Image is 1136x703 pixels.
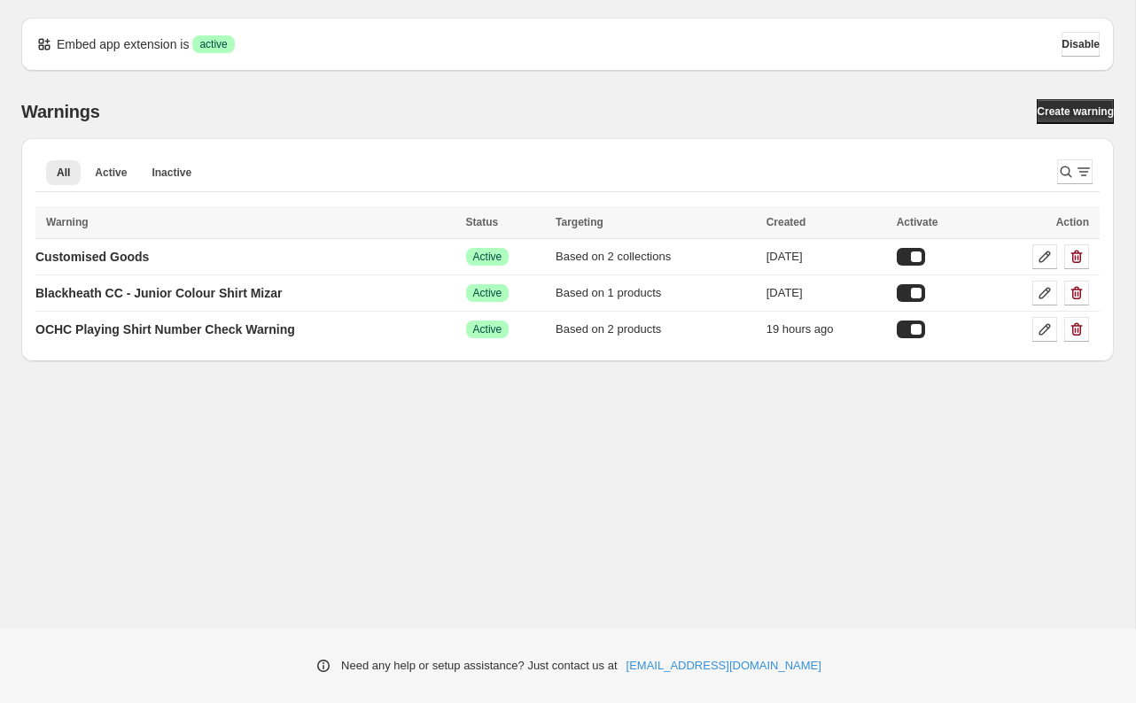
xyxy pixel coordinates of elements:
[626,657,821,675] a: [EMAIL_ADDRESS][DOMAIN_NAME]
[556,321,756,338] div: Based on 2 products
[1056,216,1089,228] span: Action
[35,284,282,302] p: Blackheath CC - Junior Colour Shirt Mizar
[35,248,149,266] p: Customised Goods
[766,248,886,266] div: [DATE]
[897,216,938,228] span: Activate
[556,284,756,302] div: Based on 1 products
[1037,104,1114,119] span: Create warning
[1062,37,1100,51] span: Disable
[95,166,127,180] span: Active
[1057,159,1093,184] button: Search and filter results
[466,216,499,228] span: Status
[152,166,191,180] span: Inactive
[199,37,227,51] span: active
[35,279,282,307] a: Blackheath CC - Junior Colour Shirt Mizar
[766,216,806,228] span: Created
[1062,32,1100,57] button: Disable
[556,248,756,266] div: Based on 2 collections
[473,322,502,336] span: Active
[46,216,89,228] span: Warning
[35,321,295,338] p: OCHC Playing Shirt Number Check Warning
[473,250,502,264] span: Active
[57,166,70,180] span: All
[35,315,295,344] a: OCHC Playing Shirt Number Check Warning
[473,286,502,300] span: Active
[21,101,100,122] h2: Warnings
[766,284,886,302] div: [DATE]
[1037,99,1114,124] a: Create warning
[35,243,149,271] a: Customised Goods
[766,321,886,338] div: 19 hours ago
[556,216,603,228] span: Targeting
[57,35,189,53] p: Embed app extension is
